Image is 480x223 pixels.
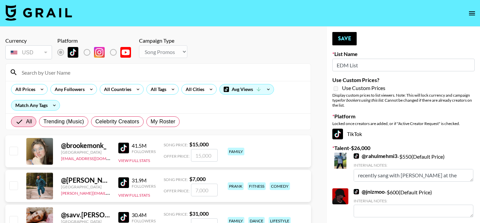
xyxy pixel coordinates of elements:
[118,143,129,153] img: TikTok
[332,145,475,151] label: Talent - $ 26,000
[132,142,156,149] div: 41.5M
[118,177,129,188] img: TikTok
[164,154,190,159] span: Offer Price:
[61,150,110,155] div: [GEOGRAPHIC_DATA]
[220,84,274,94] div: Avg Views
[118,193,150,198] button: View Full Stats
[57,45,136,59] div: Remove selected talent to change platforms
[340,98,383,103] em: for bookers using this list
[354,188,385,195] a: @jnizmoo
[354,153,359,159] img: TikTok
[132,177,156,184] div: 31.9M
[57,37,136,44] div: Platform
[147,84,168,94] div: All Tags
[164,188,190,193] span: Offer Price:
[94,47,105,58] img: Instagram
[61,176,110,184] div: @ [PERSON_NAME].[PERSON_NAME]
[7,47,51,58] div: USD
[164,212,188,217] span: Song Price:
[191,149,218,162] input: 15,000
[61,211,110,219] div: @ savv.[PERSON_NAME]
[354,163,473,168] div: Internal Notes:
[100,84,133,94] div: All Countries
[61,189,160,196] a: [PERSON_NAME][EMAIL_ADDRESS][DOMAIN_NAME]
[26,118,32,126] span: All
[139,37,187,44] div: Campaign Type
[189,176,206,182] strong: $ 7,000
[61,184,110,189] div: [GEOGRAPHIC_DATA]
[5,44,52,61] div: Remove selected talent to change your currency
[332,113,475,120] label: Platform
[11,100,60,110] div: Match Any Tags
[120,47,131,58] img: YouTube
[164,142,188,147] span: Song Price:
[11,84,37,94] div: All Prices
[43,118,84,126] span: Trending (Music)
[18,67,307,78] input: Search by User Name
[332,129,475,139] div: TikTok
[270,182,290,190] div: comedy
[354,169,473,182] textarea: recently sang with [PERSON_NAME] at the [GEOGRAPHIC_DATA]
[68,47,78,58] img: TikTok
[61,141,110,150] div: @ brookemonk_
[61,155,128,161] a: [EMAIL_ADDRESS][DOMAIN_NAME]
[118,158,150,163] button: View Full Stats
[132,149,156,154] div: Followers
[51,84,86,94] div: Any Followers
[248,182,266,190] div: fitness
[354,188,473,217] div: - $ 600 (Default Price)
[332,129,343,139] img: TikTok
[332,77,475,83] label: Use Custom Prices?
[354,198,473,203] div: Internal Notes:
[189,141,209,147] strong: $ 15,000
[5,5,72,21] img: Grail Talent
[164,177,188,182] span: Song Price:
[182,84,206,94] div: All Cities
[132,184,156,189] div: Followers
[354,189,359,194] img: TikTok
[465,7,479,20] button: open drawer
[191,184,218,196] input: 7,000
[228,182,244,190] div: prank
[228,148,244,155] div: family
[151,118,175,126] span: My Roster
[342,85,385,91] span: Use Custom Prices
[95,118,139,126] span: Celebrity Creators
[332,32,357,45] button: Save
[354,153,473,182] div: - $ 550 (Default Price)
[118,212,129,223] img: TikTok
[354,153,397,159] a: @rahulmehmi3
[5,37,52,44] div: Currency
[189,210,209,217] strong: $ 31,000
[332,121,475,126] div: Locked once creators are added, or if "Active Creator Request" is checked.
[332,93,475,108] div: Display custom prices to list viewers. Note: This will lock currency and campaign type . Cannot b...
[132,212,156,218] div: 30.4M
[332,51,475,57] label: List Name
